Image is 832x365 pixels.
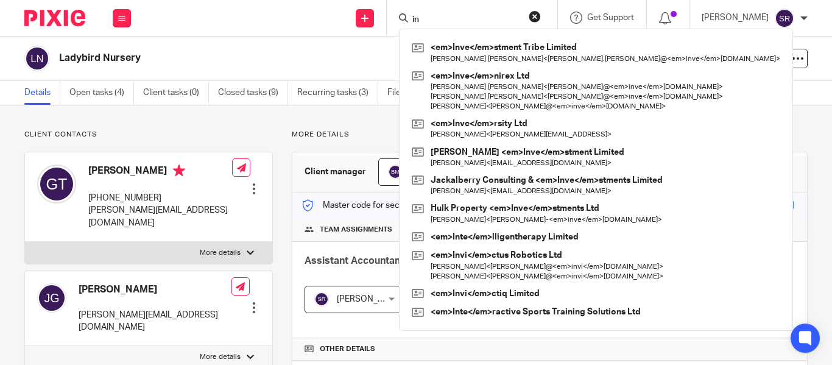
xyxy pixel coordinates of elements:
[297,81,378,105] a: Recurring tasks (3)
[24,130,273,140] p: Client contacts
[292,130,808,140] p: More details
[88,165,232,180] h4: [PERSON_NAME]
[387,81,415,105] a: Files
[79,309,231,334] p: [PERSON_NAME][EMAIL_ADDRESS][DOMAIN_NAME]
[59,52,526,65] h2: Ladybird Nursery
[305,166,366,178] h3: Client manager
[37,165,76,204] img: svg%3E
[301,199,512,211] p: Master code for secure communications and files
[314,292,329,307] img: svg%3E
[143,81,209,105] a: Client tasks (0)
[320,225,392,235] span: Team assignments
[37,283,66,313] img: svg%3E
[24,46,50,71] img: svg%3E
[388,165,403,179] img: svg%3E
[24,10,85,26] img: Pixie
[305,256,404,266] span: Assistant Accountant
[320,344,375,354] span: Other details
[173,165,185,177] i: Primary
[411,15,521,26] input: Search
[702,12,769,24] p: [PERSON_NAME]
[775,9,794,28] img: svg%3E
[529,10,541,23] button: Clear
[24,81,60,105] a: Details
[88,192,232,204] p: [PHONE_NUMBER]
[88,204,232,229] p: [PERSON_NAME][EMAIL_ADDRESS][DOMAIN_NAME]
[200,248,241,258] p: More details
[79,283,231,296] h4: [PERSON_NAME]
[200,352,241,362] p: More details
[218,81,288,105] a: Closed tasks (9)
[69,81,134,105] a: Open tasks (4)
[587,13,634,22] span: Get Support
[337,295,404,303] span: [PERSON_NAME]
